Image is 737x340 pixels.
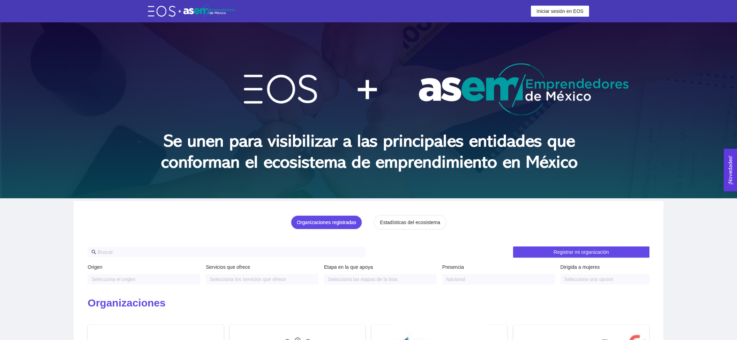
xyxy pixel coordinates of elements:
button: Open Feedback Widget [724,149,737,191]
h2: Organizaciones [88,296,649,310]
span: Registrar mi organización [554,248,609,256]
label: Dirigida a mujeres [561,263,600,271]
span: Iniciar sesión en EOS [536,7,584,15]
label: Origen [88,263,102,271]
label: Servicios que ofrece [206,263,250,271]
div: Estadísticas del ecosistema [380,219,440,226]
div: Organizaciones registradas [297,219,356,226]
label: Presencia [442,263,464,271]
button: Iniciar sesión en EOS [531,6,589,17]
input: Buscar [98,248,362,256]
img: eos-asem-logo.38b026ae.png [148,5,235,17]
label: Etapa en la que apoya [324,263,373,271]
span: search [91,250,96,254]
button: Registrar mi organización [513,246,649,258]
